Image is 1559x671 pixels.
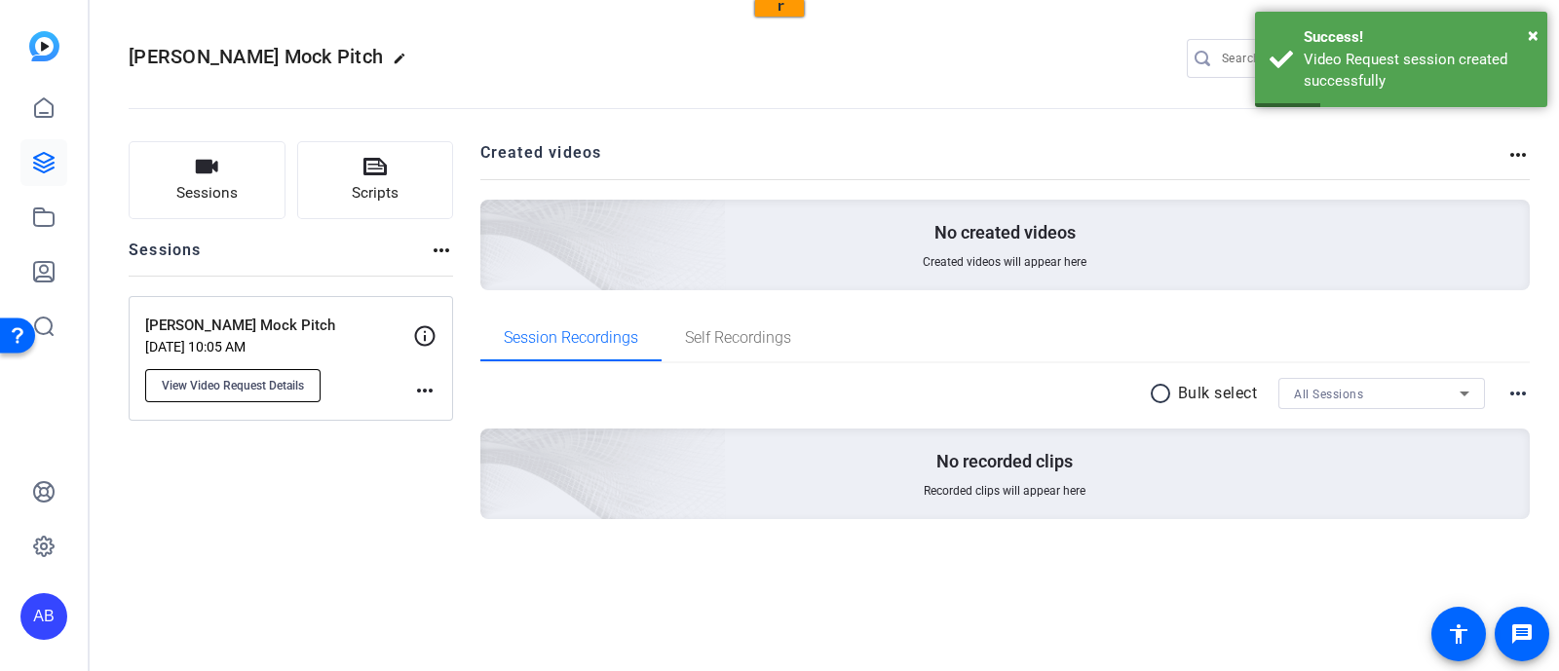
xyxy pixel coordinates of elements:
div: Video Request session created successfully [1304,49,1533,93]
button: Close [1528,20,1539,50]
div: Success! [1304,26,1533,49]
mat-icon: accessibility [1447,622,1470,646]
mat-icon: more_horiz [1506,382,1530,405]
button: Scripts [297,141,454,219]
p: [PERSON_NAME] Mock Pitch [145,315,413,337]
mat-icon: message [1510,622,1534,646]
img: Creted videos background [262,7,727,429]
mat-icon: more_horiz [1506,143,1530,167]
span: View Video Request Details [162,378,304,393]
mat-icon: more_horiz [430,239,453,262]
span: × [1528,23,1539,47]
span: Sessions [176,182,238,205]
button: View Video Request Details [145,369,321,402]
span: Recorded clips will appear here [924,483,1085,499]
p: Bulk select [1178,382,1258,405]
p: No created videos [934,221,1076,244]
h2: Created videos [480,141,1507,179]
span: [PERSON_NAME] Mock Pitch [129,45,383,68]
img: embarkstudio-empty-session.png [262,236,727,658]
img: blue-gradient.svg [29,31,59,61]
p: No recorded clips [936,450,1073,473]
button: LOAD [356,7,399,32]
mat-icon: edit [393,52,416,75]
input: Search [1222,47,1397,70]
mat-icon: radio_button_unchecked [1149,382,1178,405]
p: [DATE] 10:05 AM [145,339,413,354]
span: All Sessions [1294,388,1363,401]
button: Sessions [129,141,285,219]
h2: Sessions [129,239,202,276]
div: AB [20,593,67,640]
mat-icon: more_horiz [413,379,437,402]
span: Session Recordings [504,330,638,346]
input: ASIN [263,7,356,32]
input: ASIN, PO, Alias, + more... [99,8,255,33]
span: Scripts [352,182,399,205]
img: blueamy [45,7,69,31]
span: Self Recordings [685,330,791,346]
span: Created videos will appear here [923,254,1086,270]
